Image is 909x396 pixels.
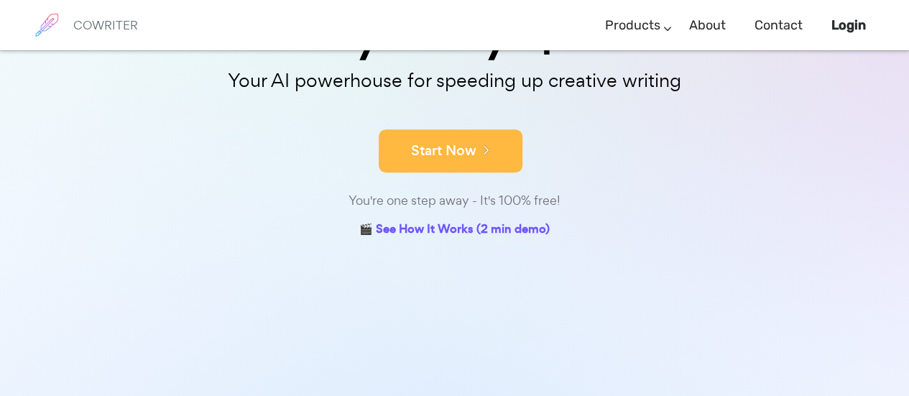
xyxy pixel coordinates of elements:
[831,17,866,33] b: Login
[359,219,550,241] a: 🎬 See How It Works (2 min demo)
[605,4,660,47] a: Products
[755,4,803,47] a: Contact
[73,19,138,32] h6: COWRITER
[29,7,65,43] img: brand logo
[96,190,814,211] div: You're one step away - It's 100% free!
[689,4,726,47] a: About
[379,129,522,172] button: Start Now
[96,65,814,96] p: Your AI powerhouse for speeding up creative writing
[831,4,866,47] a: Login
